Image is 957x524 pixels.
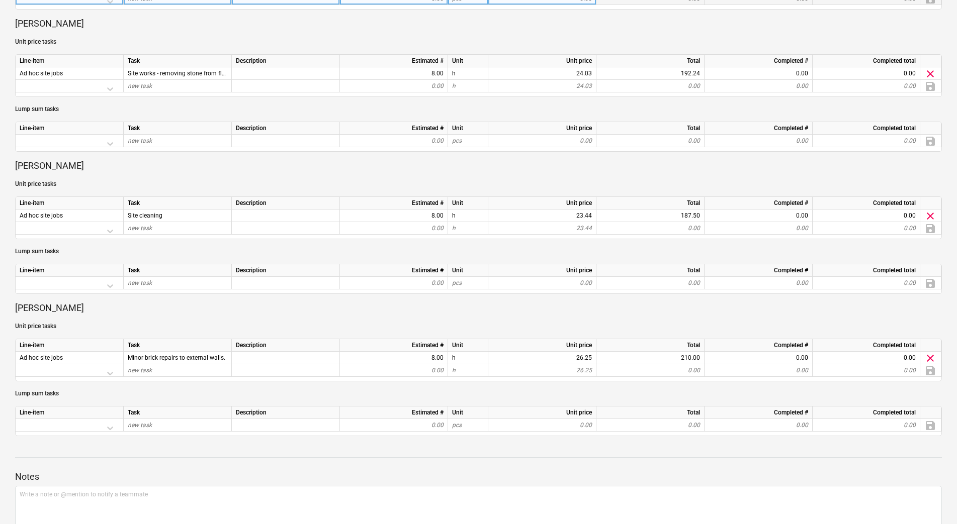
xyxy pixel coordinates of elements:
[340,55,448,67] div: Estimated #
[596,364,705,377] div: 0.00
[124,406,232,419] div: Task
[817,364,916,377] div: 0.00
[232,264,340,277] div: Description
[452,354,456,361] span: Minor brick repairs to external walls.
[232,197,340,209] div: Description
[924,210,936,222] span: Delete task
[20,70,63,77] span: Ad hoc site jobs
[15,322,942,331] p: Unit price tasks
[492,277,592,289] div: 0.00
[452,70,456,77] span: Site works - removing stone from flower beds
[128,354,225,361] span: Minor brick repairs to external walls.
[817,222,916,235] div: 0.00
[705,122,813,135] div: Completed #
[813,339,920,352] div: Completed total
[15,471,942,483] p: Notes
[705,406,813,419] div: Completed #
[344,277,444,289] div: 0.00
[705,264,813,277] div: Completed #
[16,406,124,419] div: Line-item
[488,406,596,419] div: Unit price
[340,197,448,209] div: Estimated #
[128,212,162,219] span: Site cleaning
[15,389,942,398] p: Lump sum tasks
[709,67,808,80] div: 0.00
[232,406,340,419] div: Description
[709,419,808,432] div: 0.00
[128,137,152,144] span: new task
[709,222,808,235] div: 0.00
[16,122,124,135] div: Line-item
[128,422,152,429] span: new task
[452,279,462,286] span: pcs
[709,352,808,364] div: 0.00
[15,105,942,114] p: Lump sum tasks
[596,352,705,364] div: 210.00
[596,222,705,235] div: 0.00
[596,209,705,222] div: 187.50
[16,339,124,352] div: Line-item
[709,277,808,289] div: 0.00
[492,222,592,235] div: 23.44
[448,406,488,419] div: Unit
[128,70,249,77] span: Site works - removing stone from flower beds
[709,209,808,222] div: 0.00
[492,352,592,364] div: 26.25
[817,277,916,289] div: 0.00
[128,82,152,89] span: new task
[709,364,808,377] div: 0.00
[813,264,920,277] div: Completed total
[340,122,448,135] div: Estimated #
[20,212,63,219] span: Ad hoc site jobs
[448,55,488,67] div: Unit
[492,364,592,377] div: 26.25
[452,212,456,219] span: Site cleaning
[813,197,920,209] div: Completed total
[817,209,916,222] div: 0.00
[15,302,942,314] p: [PERSON_NAME]
[488,197,596,209] div: Unit price
[452,422,462,429] span: pcs
[448,197,488,209] div: Unit
[488,122,596,135] div: Unit price
[813,55,920,67] div: Completed total
[924,352,936,364] span: Delete task
[596,277,705,289] div: 0.00
[705,339,813,352] div: Completed #
[124,339,232,352] div: Task
[448,264,488,277] div: Unit
[817,67,916,80] div: 0.00
[817,352,916,364] div: 0.00
[596,339,705,352] div: Total
[232,122,340,135] div: Description
[340,406,448,419] div: Estimated #
[596,67,705,80] div: 192.24
[452,137,462,144] span: pcs
[709,135,808,147] div: 0.00
[20,354,63,361] span: Ad hoc site jobs
[907,476,957,524] iframe: Chat Widget
[492,135,592,147] div: 0.00
[128,279,152,286] span: new task
[488,339,596,352] div: Unit price
[344,80,444,92] div: 0.00
[232,55,340,67] div: Description
[15,180,942,188] p: Unit price tasks
[817,80,916,92] div: 0.00
[817,419,916,432] div: 0.00
[124,55,232,67] div: Task
[705,197,813,209] div: Completed #
[813,406,920,419] div: Completed total
[596,122,705,135] div: Total
[16,55,124,67] div: Line-item
[15,247,942,256] p: Lump sum tasks
[705,55,813,67] div: Completed #
[128,367,152,374] span: new task
[452,367,456,374] span: h
[452,82,456,89] span: h
[344,352,444,364] div: 8.00
[596,419,705,432] div: 0.00
[344,67,444,80] div: 8.00
[344,209,444,222] div: 8.00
